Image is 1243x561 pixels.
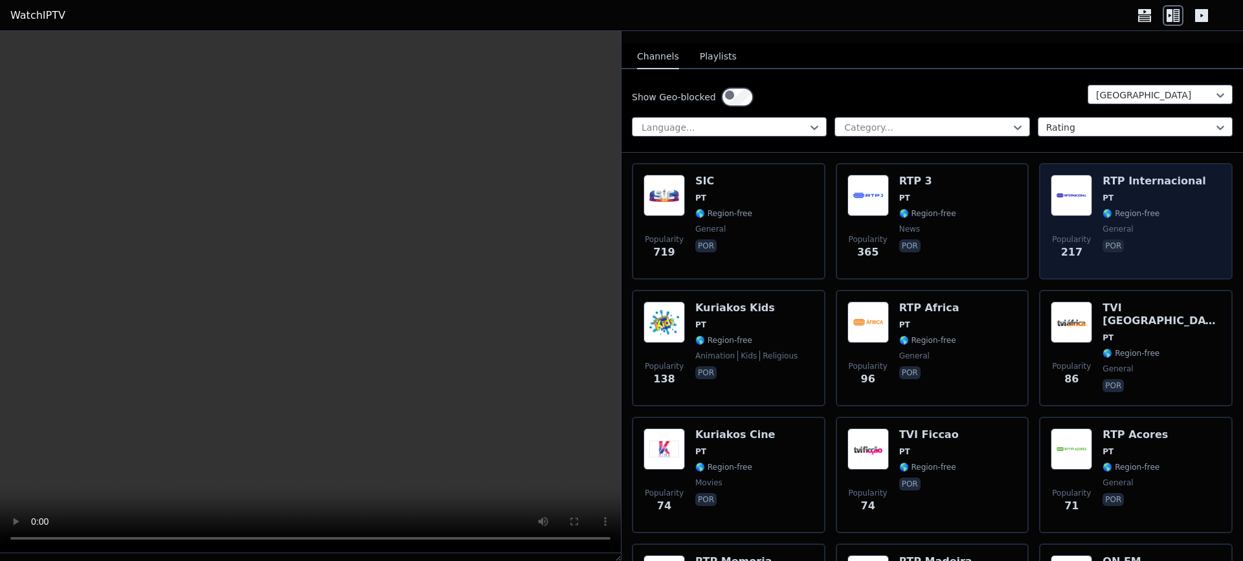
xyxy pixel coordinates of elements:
img: TVI Africa [1051,302,1092,343]
p: por [695,493,717,506]
span: animation [695,351,735,361]
span: Popularity [849,234,888,245]
p: por [1103,239,1124,252]
span: 🌎 Region-free [695,335,752,346]
span: PT [695,446,706,457]
p: por [1103,493,1124,506]
label: Show Geo-blocked [632,91,716,104]
span: PT [695,193,706,203]
p: por [899,366,921,379]
span: PT [1103,193,1114,203]
img: RTP Acores [1051,428,1092,470]
span: general [1103,478,1133,488]
span: PT [1103,446,1114,457]
h6: TVI Ficcao [899,428,959,441]
p: por [695,239,717,252]
h6: RTP 3 [899,175,956,188]
span: general [695,224,726,234]
span: 96 [861,371,875,387]
span: Popularity [645,234,684,245]
img: Kuriakos Kids [644,302,685,343]
span: general [899,351,930,361]
p: por [899,239,921,252]
img: RTP Internacional [1051,175,1092,216]
span: 🌎 Region-free [1103,462,1159,472]
img: SIC [644,175,685,216]
span: 🌎 Region-free [899,208,956,219]
span: 🌎 Region-free [899,335,956,346]
h6: SIC [695,175,752,188]
h6: Kuriakos Kids [695,302,798,314]
img: RTP Africa [847,302,889,343]
span: PT [899,320,910,330]
span: Popularity [645,361,684,371]
span: 74 [657,498,671,514]
span: PT [899,446,910,457]
img: TVI Ficcao [847,428,889,470]
span: 🌎 Region-free [695,208,752,219]
span: Popularity [1052,361,1091,371]
span: news [899,224,920,234]
h6: RTP Internacional [1103,175,1205,188]
span: PT [1103,333,1114,343]
span: Popularity [849,361,888,371]
button: Channels [637,45,679,69]
span: Popularity [1052,234,1091,245]
span: 🌎 Region-free [695,462,752,472]
span: Popularity [849,488,888,498]
span: 74 [861,498,875,514]
span: movies [695,478,722,488]
span: Popularity [645,488,684,498]
h6: TVI [GEOGRAPHIC_DATA] [1103,302,1221,327]
span: Popularity [1052,488,1091,498]
img: Kuriakos Cine [644,428,685,470]
button: Playlists [700,45,737,69]
p: por [695,366,717,379]
p: por [1103,379,1124,392]
h6: RTP Acores [1103,428,1168,441]
span: 🌎 Region-free [1103,208,1159,219]
span: 719 [653,245,675,260]
span: general [1103,224,1133,234]
span: 71 [1064,498,1079,514]
span: 138 [653,371,675,387]
span: general [1103,364,1133,374]
a: WatchIPTV [10,8,65,23]
span: 86 [1064,371,1079,387]
img: RTP 3 [847,175,889,216]
span: PT [899,193,910,203]
span: 217 [1061,245,1082,260]
span: kids [737,351,757,361]
span: PT [695,320,706,330]
h6: RTP Africa [899,302,959,314]
h6: Kuriakos Cine [695,428,775,441]
span: 365 [857,245,879,260]
p: por [899,478,921,490]
span: 🌎 Region-free [899,462,956,472]
span: religious [759,351,798,361]
span: 🌎 Region-free [1103,348,1159,358]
